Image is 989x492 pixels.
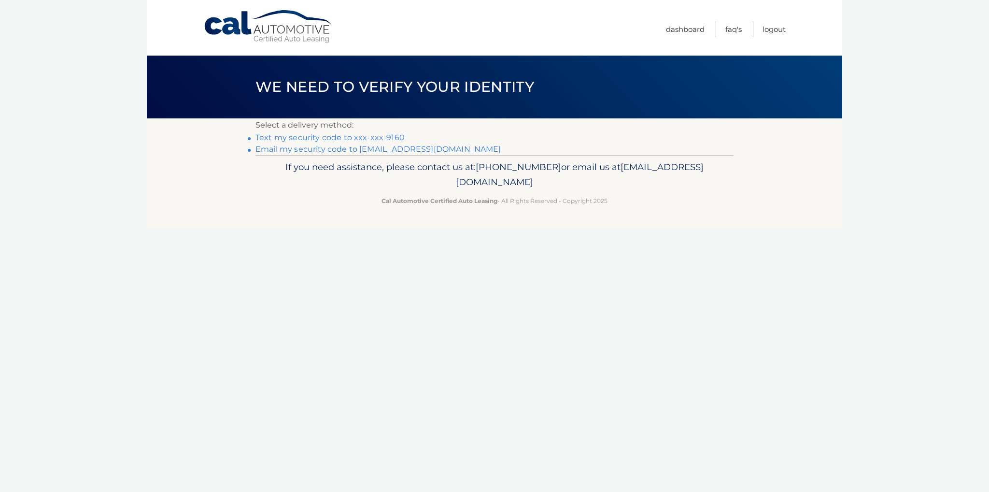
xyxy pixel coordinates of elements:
strong: Cal Automotive Certified Auto Leasing [381,197,497,204]
a: FAQ's [725,21,742,37]
a: Logout [763,21,786,37]
span: [PHONE_NUMBER] [476,161,561,173]
p: Select a delivery method: [255,118,734,132]
a: Cal Automotive [203,10,334,44]
a: Email my security code to [EMAIL_ADDRESS][DOMAIN_NAME] [255,145,501,154]
a: Dashboard [666,21,705,37]
p: If you need assistance, please contact us at: or email us at [262,159,727,190]
span: We need to verify your identity [255,78,534,96]
a: Text my security code to xxx-xxx-9160 [255,133,405,142]
p: - All Rights Reserved - Copyright 2025 [262,196,727,206]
